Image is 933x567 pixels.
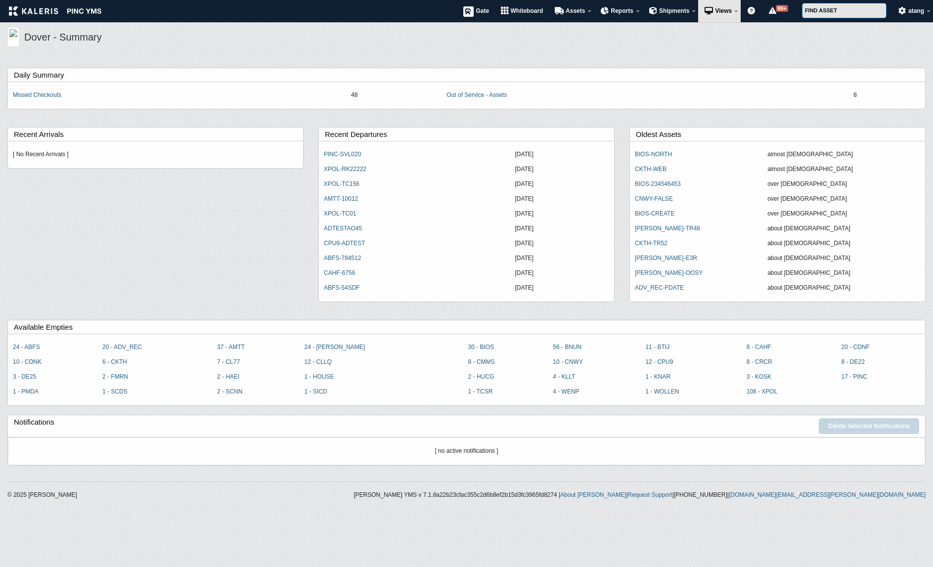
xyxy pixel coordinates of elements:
[9,6,101,16] img: kaleris_pinc-9d9452ea2abe8761a8e09321c3823821456f7e8afc7303df8a03059e807e3f55.png
[635,151,672,158] a: BIOS-NORTH
[635,225,700,232] a: [PERSON_NAME]-TR48
[510,221,614,236] td: [DATE]
[7,492,237,498] div: © 2025 [PERSON_NAME]
[354,492,926,498] div: [PERSON_NAME] YMS v 7.1.8a22b23cfac355c2d6b8ef2b15d3fc3965fd8274 | | | |
[14,320,925,334] label: Available Empties
[102,358,127,365] a: 6 - CKTH
[659,7,689,14] span: Shipments
[324,225,362,232] a: ADTESTAO45
[324,269,355,276] a: CAHF-6756
[635,284,684,291] a: ADV_REC-FDATE
[304,373,334,380] a: 1 - HOUSE
[324,210,356,217] a: XPOL-TC01
[217,373,239,380] a: 2 - HAEI
[346,88,442,103] td: 48
[468,344,494,350] a: 30 - BIOS
[762,251,925,266] td: about [DEMOGRAPHIC_DATA]
[510,251,614,266] td: [DATE]
[324,240,365,247] a: CPU9-ADTEST
[324,180,359,187] a: XPOL-TC156
[762,266,925,281] td: about [DEMOGRAPHIC_DATA]
[553,373,575,380] a: 4 - KLLT
[468,358,495,365] a: 8 - CMMS
[566,7,585,14] span: Assets
[13,358,42,365] a: 10 - CDNK
[635,269,703,276] a: [PERSON_NAME]-OOSY
[645,373,670,380] a: 1 - KNAR
[14,415,313,429] label: Notifications
[446,91,507,98] a: Out of Service - Assets
[14,68,925,82] label: Daily Summary
[747,358,772,365] a: 8 - CRCR
[468,373,494,380] a: 2 - HUCG
[553,358,583,365] a: 10 - CNWY
[635,210,674,217] a: BIOS-CREATE
[14,128,303,141] label: Recent Arrivals
[324,166,366,173] a: XPOL-RK22222
[304,344,365,350] a: 24 - [PERSON_NAME]
[13,151,69,158] em: [ No Recent Arrivals ]
[217,358,240,365] a: 7 - CL77
[762,236,925,251] td: about [DEMOGRAPHIC_DATA]
[636,128,925,141] label: Oldest Assets
[628,491,672,498] a: Request Support
[510,192,614,207] td: [DATE]
[645,358,673,365] a: 12 - CPU9
[510,7,543,14] span: Whiteboard
[510,266,614,281] td: [DATE]
[635,180,681,187] a: BIOS-234546453
[13,91,61,98] a: Missed Checkouts
[476,7,489,14] span: Gate
[715,7,732,14] span: Views
[848,88,925,103] td: 8
[635,195,673,202] a: CNWY-FALSE
[102,388,128,395] a: 1 - SCDS
[304,358,331,365] a: 12 - CLLQ
[553,388,579,395] a: 4 - WENP
[24,30,921,47] h5: Dover - Summary
[611,7,633,14] span: Reports
[762,177,925,192] td: over [DEMOGRAPHIC_DATA]
[217,344,245,350] a: 37 - AMTT
[762,162,925,177] td: almost [DEMOGRAPHIC_DATA]
[560,491,626,498] a: About [PERSON_NAME]
[304,388,327,395] a: 1 - SICD
[102,344,142,350] a: 20 - ADV_REC
[635,240,667,247] a: CKTH-TR52
[324,284,360,291] a: ABFS-54SDF
[510,147,614,162] td: [DATE]
[635,166,666,173] a: CKTH-WEB
[468,388,493,395] a: 1 - TCSR
[645,344,669,350] a: 11 - BTIJ
[645,388,679,395] a: 1 - WOLLEN
[747,373,772,380] a: 3 - KOSK
[762,281,925,296] td: about [DEMOGRAPHIC_DATA]
[510,207,614,221] td: [DATE]
[217,388,242,395] a: 2 - SCNN
[729,491,926,498] a: [DOMAIN_NAME][EMAIL_ADDRESS][PERSON_NAME][DOMAIN_NAME]
[13,388,39,395] a: 1 - PMDA
[510,281,614,296] td: [DATE]
[762,221,925,236] td: about [DEMOGRAPHIC_DATA]
[776,5,788,12] span: 99+
[325,128,614,141] label: Recent Departures
[842,373,868,380] a: 17 - PINC
[842,344,870,350] a: 20 - CDNF
[762,192,925,207] td: over [DEMOGRAPHIC_DATA]
[762,207,925,221] td: over [DEMOGRAPHIC_DATA]
[553,344,581,350] a: 56 - BNUN
[435,447,498,454] em: [ no active notifications ]
[674,491,727,498] span: [PHONE_NUMBER]
[324,195,358,202] a: AMTT-10012
[819,418,919,434] button: Delete Selected Notifications
[102,373,128,380] a: 2 - FMRN
[13,344,40,350] a: 24 - ABFS
[908,7,924,14] span: atang
[747,344,771,350] a: 8 - CAHF
[635,255,697,262] a: [PERSON_NAME]-E3R
[510,236,614,251] td: [DATE]
[324,255,361,262] a: ABFS-784512
[13,373,36,380] a: 3 - DE25
[842,358,865,365] a: 8 - DE22
[802,3,887,18] input: FIND ASSET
